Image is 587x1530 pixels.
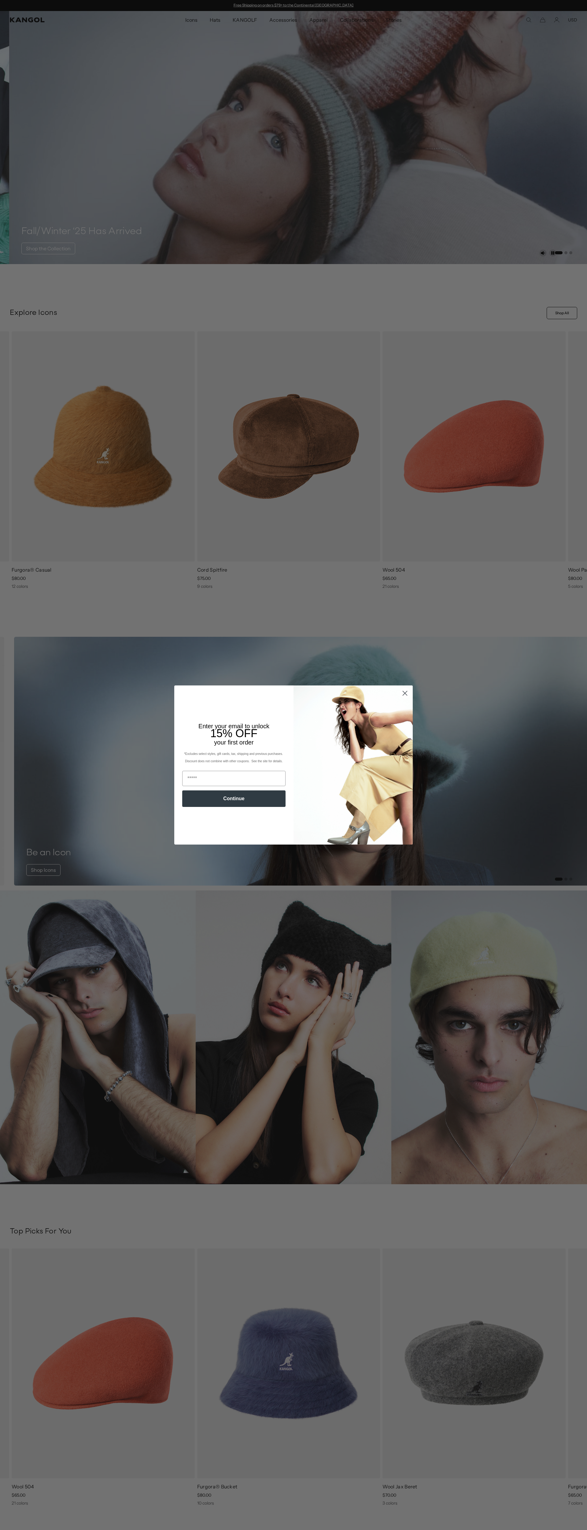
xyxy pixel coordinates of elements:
[400,688,410,699] button: Close dialog
[198,723,269,730] span: Enter your email to unlock
[210,727,257,740] span: 15% OFF
[182,790,286,807] button: Continue
[214,739,253,746] span: your first order
[184,752,284,763] span: *Excludes select styles, gift cards, tax, shipping and previous purchases. Discount does not comb...
[182,771,286,786] input: Email
[293,685,413,845] img: 93be19ad-e773-4382-80b9-c9d740c9197f.jpeg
